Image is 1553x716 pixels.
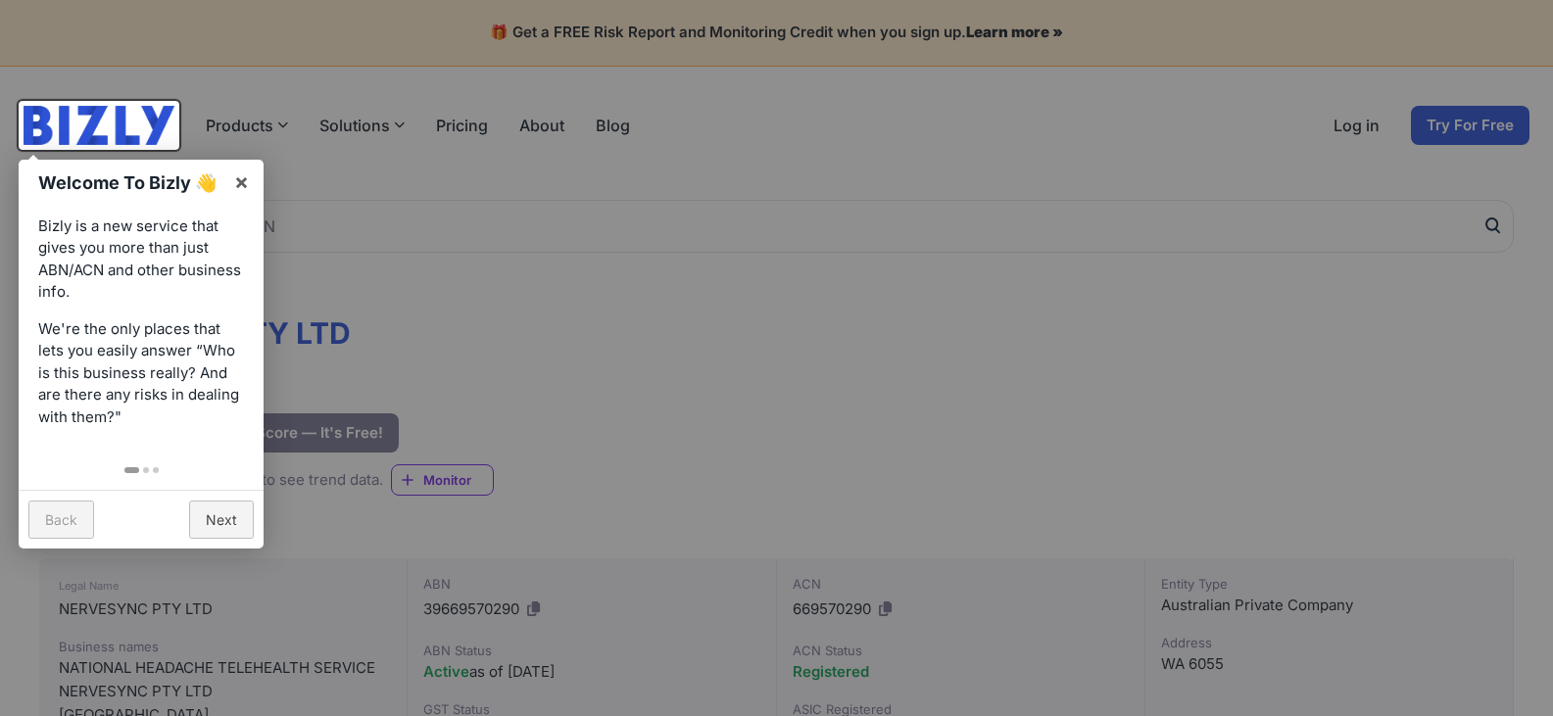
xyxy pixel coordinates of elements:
[38,318,244,429] p: We're the only places that lets you easily answer “Who is this business really? And are there any...
[38,215,244,304] p: Bizly is a new service that gives you more than just ABN/ACN and other business info.
[189,501,254,539] a: Next
[219,160,264,204] a: ×
[38,169,223,196] h1: Welcome To Bizly 👋
[28,501,94,539] a: Back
